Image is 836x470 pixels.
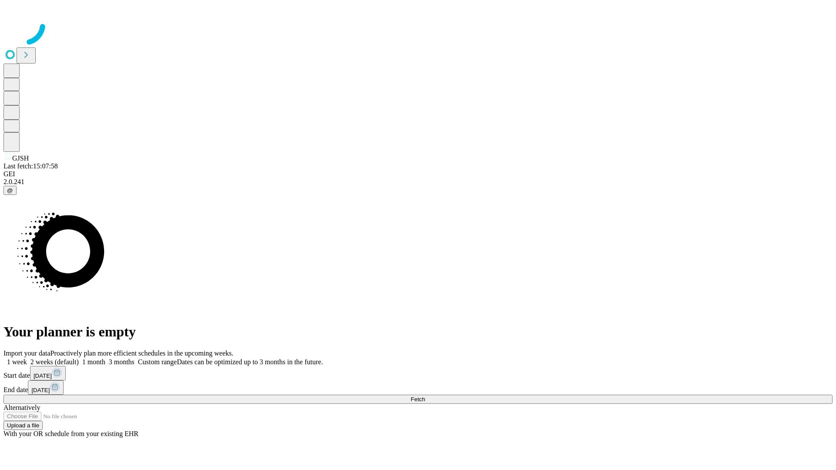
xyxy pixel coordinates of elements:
[3,349,51,357] span: Import your data
[30,358,79,366] span: 2 weeks (default)
[51,349,233,357] span: Proactively plan more efficient schedules in the upcoming weeks.
[3,170,833,178] div: GEI
[28,380,64,395] button: [DATE]
[3,366,833,380] div: Start date
[7,187,13,194] span: @
[138,358,177,366] span: Custom range
[3,186,17,195] button: @
[3,395,833,404] button: Fetch
[411,396,425,403] span: Fetch
[3,380,833,395] div: End date
[177,358,323,366] span: Dates can be optimized up to 3 months in the future.
[3,178,833,186] div: 2.0.241
[30,366,66,380] button: [DATE]
[3,324,833,340] h1: Your planner is empty
[31,387,50,393] span: [DATE]
[3,162,58,170] span: Last fetch: 15:07:58
[82,358,105,366] span: 1 month
[34,373,52,379] span: [DATE]
[3,421,43,430] button: Upload a file
[109,358,135,366] span: 3 months
[7,358,27,366] span: 1 week
[3,404,40,411] span: Alternatively
[3,430,138,437] span: With your OR schedule from your existing EHR
[12,154,29,162] span: GJSH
